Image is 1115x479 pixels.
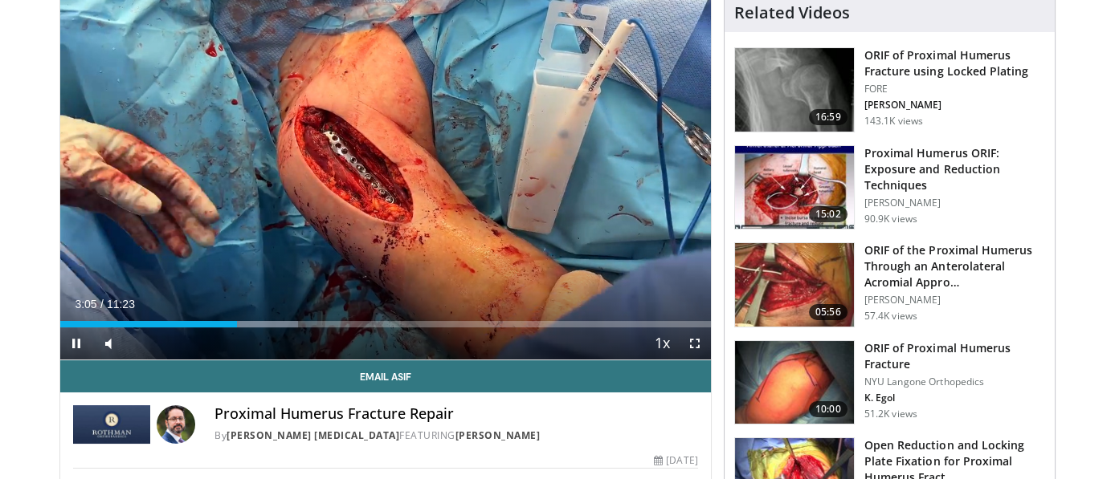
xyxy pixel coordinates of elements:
[60,321,711,327] div: Progress Bar
[734,340,1045,425] a: 10:00 ORIF of Proximal Humerus Fracture NYU Langone Orthopedics K. Egol 51.2K views
[60,360,711,392] a: Email Asif
[455,428,541,442] a: [PERSON_NAME]
[734,3,850,22] h4: Related Videos
[73,405,150,444] img: Rothman Hand Surgery
[157,405,195,444] img: Avatar
[864,47,1045,79] h3: ORIF of Proximal Humerus Fracture using Locked Plating
[647,327,679,359] button: Playback Rate
[864,340,1045,372] h3: ORIF of Proximal Humerus Fracture
[864,145,1045,193] h3: Proximal Humerus ORIF: Exposure and Reduction Techniques
[864,99,1045,112] p: [PERSON_NAME]
[809,206,847,222] span: 15:02
[864,375,1045,388] p: NYU Langone Orthopedics
[227,428,399,442] a: [PERSON_NAME] [MEDICAL_DATA]
[735,341,854,424] img: 270515_0000_1.png.150x105_q85_crop-smart_upscale.jpg
[864,115,923,128] p: 143.1K views
[75,298,96,311] span: 3:05
[60,327,92,359] button: Pause
[214,428,698,443] div: By FEATURING
[864,392,1045,404] p: K. Egol
[654,453,697,468] div: [DATE]
[92,327,125,359] button: Mute
[809,401,847,417] span: 10:00
[107,298,135,311] span: 11:23
[734,242,1045,327] a: 05:56 ORIF of the Proximal Humerus Through an Anterolateral Acromial Appro… [PERSON_NAME] 57.4K v...
[735,146,854,229] img: gardener_hum_1.png.150x105_q85_crop-smart_upscale.jpg
[864,242,1045,290] h3: ORIF of the Proximal Humerus Through an Anterolateral Acromial Appro…
[734,47,1045,132] a: 16:59 ORIF of Proximal Humerus Fracture using Locked Plating FORE [PERSON_NAME] 143.1K views
[735,48,854,132] img: Mighell_-_Locked_Plating_for_Proximal_Humerus_Fx_100008672_2.jpg.150x105_q85_crop-smart_upscale.jpg
[735,243,854,327] img: gardner_3.png.150x105_q85_crop-smart_upscale.jpg
[864,197,1045,209] p: [PERSON_NAME]
[679,327,711,359] button: Fullscreen
[864,83,1045,95] p: FORE
[864,408,917,420] p: 51.2K views
[809,109,847,125] span: 16:59
[100,298,104,311] span: /
[734,145,1045,230] a: 15:02 Proximal Humerus ORIF: Exposure and Reduction Techniques [PERSON_NAME] 90.9K views
[214,405,698,423] h4: Proximal Humerus Fracture Repair
[864,213,917,225] p: 90.9K views
[864,310,917,323] p: 57.4K views
[809,304,847,320] span: 05:56
[864,294,1045,306] p: [PERSON_NAME]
